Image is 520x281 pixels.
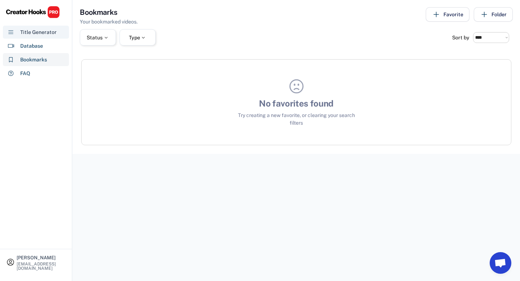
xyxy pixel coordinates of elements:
[474,7,513,22] button: Folder
[490,252,511,274] a: Open chat
[20,42,43,50] div: Database
[20,56,47,64] div: Bookmarks
[17,255,66,260] div: [PERSON_NAME]
[452,35,469,40] div: Sort by
[87,35,109,40] div: Status
[80,7,117,17] h3: Bookmarks
[231,98,361,109] h4: No favorites found
[426,7,469,22] button: Favorite
[129,35,147,40] div: Type
[231,112,361,127] div: Try creating a new favorite, or clearing your search filters
[80,18,138,26] div: Your bookmarked videos.
[20,29,57,36] div: Title Generator
[20,70,30,77] div: FAQ
[17,262,66,271] div: [EMAIL_ADDRESS][DOMAIN_NAME]
[6,6,60,18] img: CHPRO%20Logo.svg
